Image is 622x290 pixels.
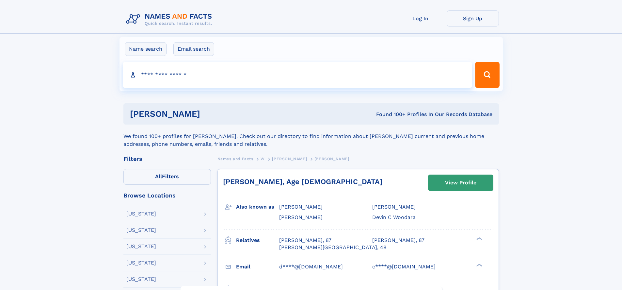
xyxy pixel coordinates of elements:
a: [PERSON_NAME], 87 [279,237,331,244]
img: Logo Names and Facts [123,10,217,28]
div: View Profile [445,175,476,190]
span: Devin C Woodara [372,214,416,220]
div: [US_STATE] [126,228,156,233]
input: search input [123,62,472,88]
div: Found 100+ Profiles In Our Records Database [288,111,492,118]
h3: Also known as [236,201,279,213]
span: All [155,173,162,179]
a: Log In [394,10,447,26]
label: Name search [125,42,167,56]
a: View Profile [428,175,493,191]
div: [US_STATE] [126,244,156,249]
div: We found 100+ profiles for [PERSON_NAME]. Check out our directory to find information about [PERS... [123,125,499,148]
div: [US_STATE] [126,260,156,265]
a: Names and Facts [217,155,253,163]
button: Search Button [475,62,499,88]
div: [US_STATE] [126,277,156,282]
span: [PERSON_NAME] [279,204,323,210]
span: W [261,157,265,161]
span: [PERSON_NAME] [314,157,349,161]
span: [PERSON_NAME] [372,204,416,210]
a: [PERSON_NAME] [272,155,307,163]
h3: Relatives [236,235,279,246]
a: W [261,155,265,163]
div: ❯ [475,236,483,241]
span: [PERSON_NAME] [272,157,307,161]
span: [PERSON_NAME] [279,214,323,220]
div: ❯ [475,263,483,267]
a: [PERSON_NAME], Age [DEMOGRAPHIC_DATA] [223,178,382,186]
a: Sign Up [447,10,499,26]
div: Browse Locations [123,193,211,198]
div: [US_STATE] [126,211,156,216]
h3: Email [236,261,279,272]
div: Filters [123,156,211,162]
a: [PERSON_NAME], 87 [372,237,424,244]
label: Filters [123,169,211,185]
a: [PERSON_NAME][GEOGRAPHIC_DATA], 48 [279,244,387,251]
label: Email search [173,42,214,56]
h1: [PERSON_NAME] [130,110,288,118]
